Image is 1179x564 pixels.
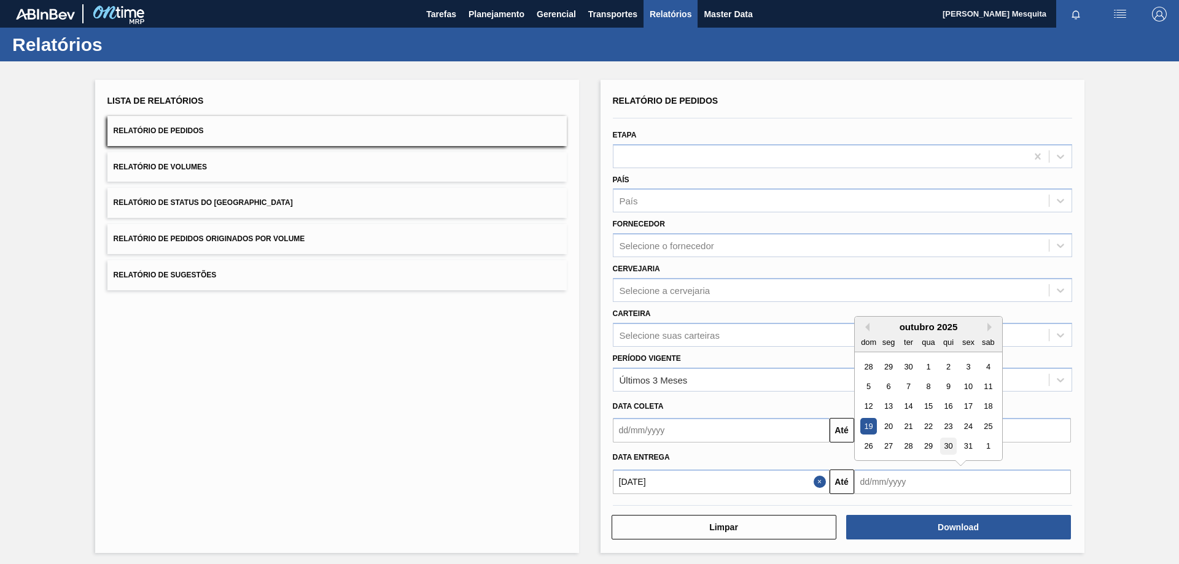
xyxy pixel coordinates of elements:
button: Até [830,469,854,494]
div: Choose segunda-feira, 29 de setembro de 2025 [880,358,897,375]
button: Relatório de Sugestões [107,260,567,290]
div: Choose segunda-feira, 13 de outubro de 2025 [880,398,897,415]
div: outubro 2025 [855,322,1002,332]
div: Choose sexta-feira, 10 de outubro de 2025 [960,378,976,395]
div: Choose quarta-feira, 15 de outubro de 2025 [920,398,936,415]
div: dom [860,334,877,350]
div: sab [979,334,996,350]
button: Relatório de Status do [GEOGRAPHIC_DATA] [107,188,567,218]
span: Master Data [704,7,752,21]
span: Lista de Relatórios [107,96,204,106]
div: qui [940,334,956,350]
button: Download [846,515,1071,539]
div: month 2025-10 [858,357,998,456]
input: dd/mm/yyyy [613,469,830,494]
img: userActions [1113,7,1127,21]
div: Choose quinta-feira, 23 de outubro de 2025 [940,418,956,435]
div: Choose segunda-feira, 27 de outubro de 2025 [880,438,897,455]
button: Até [830,418,854,442]
span: Data entrega [613,453,670,462]
div: Choose terça-feira, 7 de outubro de 2025 [900,378,916,395]
label: País [613,176,629,184]
div: Choose quinta-feira, 16 de outubro de 2025 [940,398,956,415]
div: Choose sábado, 18 de outubro de 2025 [979,398,996,415]
span: Relatório de Pedidos Originados por Volume [114,234,305,243]
span: Transportes [588,7,637,21]
span: Gerencial [537,7,576,21]
div: Choose terça-feira, 28 de outubro de 2025 [900,438,916,455]
div: sex [960,334,976,350]
div: Choose segunda-feira, 6 de outubro de 2025 [880,378,897,395]
label: Carteira [613,309,651,318]
div: Choose quinta-feira, 30 de outubro de 2025 [940,438,956,455]
img: TNhmsLtSVTkK8tSr43FrP2fwEKptu5GPRR3wAAAABJRU5ErkJggg== [16,9,75,20]
div: Choose terça-feira, 14 de outubro de 2025 [900,398,916,415]
div: Últimos 3 Meses [620,374,688,385]
button: Limpar [612,515,836,539]
button: Previous Month [861,323,870,331]
div: Choose terça-feira, 30 de setembro de 2025 [900,358,916,375]
label: Etapa [613,131,637,139]
button: Relatório de Pedidos Originados por Volume [107,224,567,254]
div: Selecione a cervejaria [620,285,710,295]
span: Relatório de Pedidos [114,126,204,135]
button: Relatório de Pedidos [107,116,567,146]
span: Planejamento [469,7,524,21]
div: Choose quarta-feira, 29 de outubro de 2025 [920,438,936,455]
span: Relatório de Sugestões [114,271,217,279]
input: dd/mm/yyyy [613,418,830,442]
div: Choose domingo, 5 de outubro de 2025 [860,378,877,395]
div: Choose quinta-feira, 2 de outubro de 2025 [940,358,956,375]
input: dd/mm/yyyy [854,469,1071,494]
div: Choose sábado, 11 de outubro de 2025 [979,378,996,395]
div: Choose domingo, 26 de outubro de 2025 [860,438,877,455]
div: seg [880,334,897,350]
div: qua [920,334,936,350]
h1: Relatórios [12,37,230,52]
div: País [620,196,638,206]
div: Choose terça-feira, 21 de outubro de 2025 [900,418,916,435]
div: Choose segunda-feira, 20 de outubro de 2025 [880,418,897,435]
span: Relatórios [650,7,691,21]
div: Choose sexta-feira, 24 de outubro de 2025 [960,418,976,435]
div: Selecione o fornecedor [620,241,714,251]
div: ter [900,334,916,350]
span: Relatório de Status do [GEOGRAPHIC_DATA] [114,198,293,207]
label: Fornecedor [613,220,665,228]
div: Choose sábado, 25 de outubro de 2025 [979,418,996,435]
div: Choose quarta-feira, 22 de outubro de 2025 [920,418,936,435]
button: Next Month [987,323,996,331]
button: Notificações [1056,6,1095,23]
div: Choose quarta-feira, 8 de outubro de 2025 [920,378,936,395]
label: Período Vigente [613,354,681,363]
div: Choose quinta-feira, 9 de outubro de 2025 [940,378,956,395]
img: Logout [1152,7,1167,21]
button: Relatório de Volumes [107,152,567,182]
div: Choose sexta-feira, 17 de outubro de 2025 [960,398,976,415]
span: Tarefas [426,7,456,21]
span: Data coleta [613,402,664,411]
div: Choose sábado, 1 de novembro de 2025 [979,438,996,455]
div: Choose quarta-feira, 1 de outubro de 2025 [920,358,936,375]
span: Relatório de Pedidos [613,96,718,106]
label: Cervejaria [613,265,660,273]
div: Choose sexta-feira, 3 de outubro de 2025 [960,358,976,375]
div: Selecione suas carteiras [620,330,720,340]
div: Choose domingo, 19 de outubro de 2025 [860,418,877,435]
div: Choose domingo, 28 de setembro de 2025 [860,358,877,375]
div: Choose sexta-feira, 31 de outubro de 2025 [960,438,976,455]
span: Relatório de Volumes [114,163,207,171]
div: Choose sábado, 4 de outubro de 2025 [979,358,996,375]
div: Choose domingo, 12 de outubro de 2025 [860,398,877,415]
button: Close [814,469,830,494]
